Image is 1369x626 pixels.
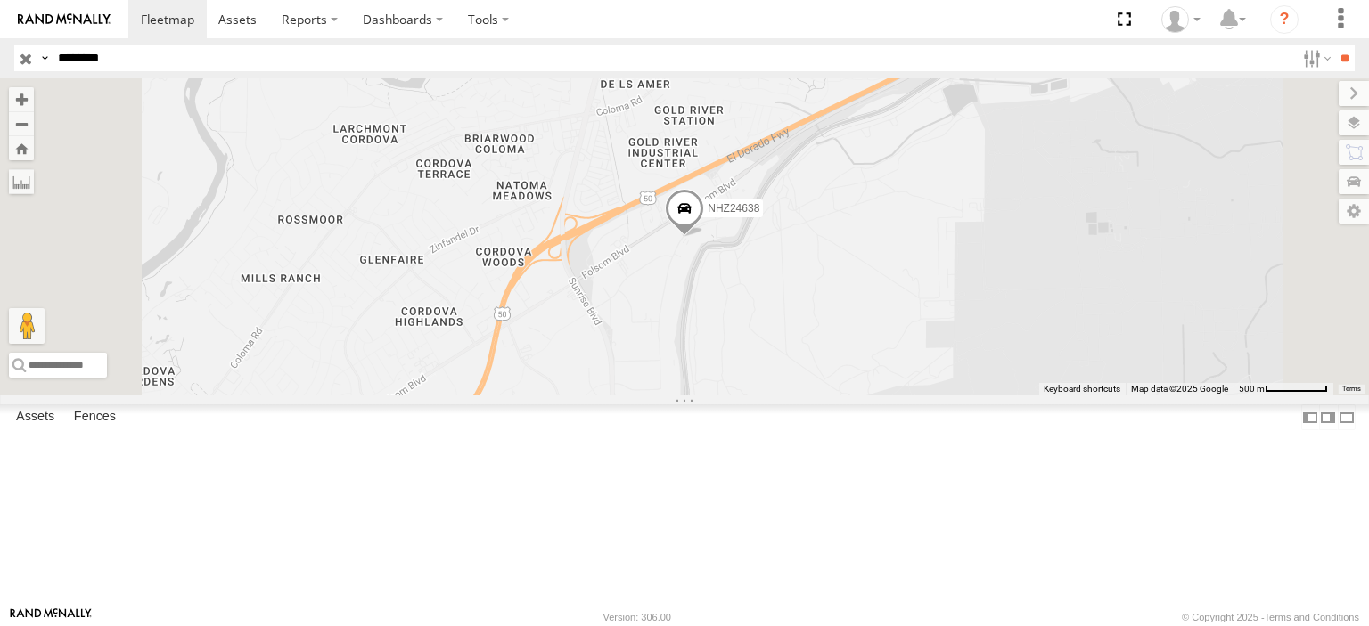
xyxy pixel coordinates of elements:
label: Dock Summary Table to the Left [1301,404,1319,430]
label: Measure [9,169,34,194]
label: Fences [65,405,125,430]
label: Dock Summary Table to the Right [1319,404,1337,430]
i: ? [1270,5,1299,34]
a: Terms (opens in new tab) [1342,385,1361,392]
button: Drag Pegman onto the map to open Street View [9,308,45,344]
span: 500 m [1239,384,1265,394]
button: Keyboard shortcuts [1044,383,1120,395]
span: NHZ24638 [708,202,759,215]
label: Search Query [37,45,52,71]
a: Terms and Conditions [1265,612,1359,622]
label: Hide Summary Table [1338,404,1356,430]
label: Map Settings [1339,199,1369,224]
button: Zoom in [9,87,34,111]
div: Zulema McIntosch [1155,6,1207,33]
button: Zoom out [9,111,34,136]
button: Zoom Home [9,136,34,160]
label: Search Filter Options [1296,45,1334,71]
label: Assets [7,405,63,430]
button: Map Scale: 500 m per 67 pixels [1234,383,1333,395]
span: Map data ©2025 Google [1131,384,1228,394]
a: Visit our Website [10,608,92,626]
div: © Copyright 2025 - [1182,612,1359,622]
div: Version: 306.00 [603,612,671,622]
img: rand-logo.svg [18,13,111,26]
